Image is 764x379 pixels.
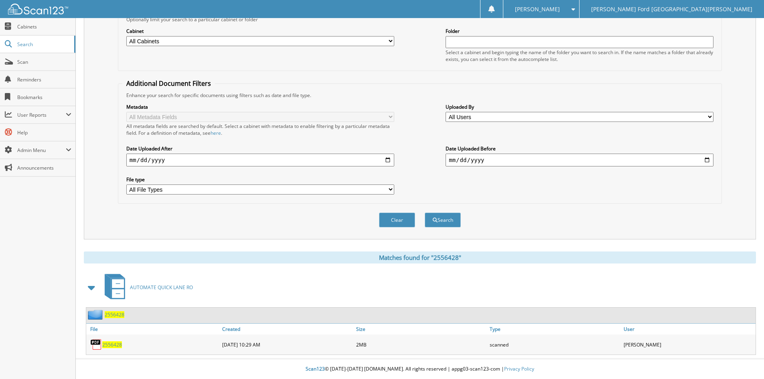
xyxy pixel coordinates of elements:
label: Metadata [126,103,394,110]
a: 2556428 [102,341,122,348]
a: AUTOMATE QUICK LANE RO [100,272,193,303]
span: Help [17,129,71,136]
a: here [211,130,221,136]
a: Type [488,324,622,334]
div: [PERSON_NAME] [622,336,756,353]
a: Privacy Policy [504,365,534,372]
div: © [DATE]-[DATE] [DOMAIN_NAME]. All rights reserved | appg03-scan123-com | [76,359,764,379]
a: Created [220,324,354,334]
span: Bookmarks [17,94,71,101]
a: User [622,324,756,334]
div: 2MB [354,336,488,353]
span: Search [17,41,70,48]
div: Enhance your search for specific documents using filters such as date and file type. [122,92,717,99]
iframe: Chat Widget [724,340,764,379]
a: Size [354,324,488,334]
img: PDF.png [90,338,102,351]
label: Cabinet [126,28,394,34]
span: AUTOMATE QUICK LANE RO [130,284,193,291]
label: Date Uploaded Before [446,145,713,152]
input: start [126,154,394,166]
label: File type [126,176,394,183]
span: Reminders [17,76,71,83]
a: File [86,324,220,334]
label: Uploaded By [446,103,713,110]
div: [DATE] 10:29 AM [220,336,354,353]
label: Date Uploaded After [126,145,394,152]
img: folder2.png [88,310,105,320]
label: Folder [446,28,713,34]
span: [PERSON_NAME] [515,7,560,12]
button: Search [425,213,461,227]
span: Scan123 [306,365,325,372]
div: Select a cabinet and begin typing the name of the folder you want to search in. If the name match... [446,49,713,63]
span: Scan [17,59,71,65]
span: Announcements [17,164,71,171]
div: scanned [488,336,622,353]
legend: Additional Document Filters [122,79,215,88]
span: [PERSON_NAME] Ford [GEOGRAPHIC_DATA][PERSON_NAME] [591,7,752,12]
span: Admin Menu [17,147,66,154]
span: Cabinets [17,23,71,30]
input: end [446,154,713,166]
button: Clear [379,213,415,227]
a: 2556428 [105,311,124,318]
div: All metadata fields are searched by default. Select a cabinet with metadata to enable filtering b... [126,123,394,136]
img: scan123-logo-white.svg [8,4,68,14]
span: User Reports [17,111,66,118]
div: Optionally limit your search to a particular cabinet or folder [122,16,717,23]
div: Matches found for "2556428" [84,251,756,263]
